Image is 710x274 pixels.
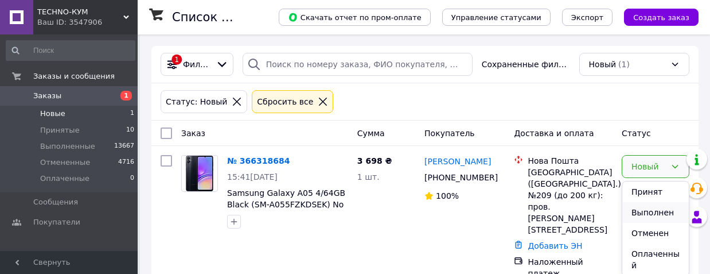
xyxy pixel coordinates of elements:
[528,167,613,236] div: [GEOGRAPHIC_DATA] ([GEOGRAPHIC_DATA].), №209 (до 200 кг): пров. [PERSON_NAME][STREET_ADDRESS]
[357,129,385,138] span: Сумма
[622,223,689,244] li: Отменен
[181,155,218,192] a: Фото товару
[40,109,65,119] span: Новые
[528,241,582,250] a: Добавить ЭН
[622,182,689,202] li: Принят
[186,156,214,191] img: Фото товару
[357,156,392,165] span: 3 698 ₴
[589,59,617,70] span: Новый
[482,59,570,70] span: Сохраненные фильтры:
[622,202,689,223] li: Выполнен
[40,125,80,136] span: Принятые
[571,13,603,22] span: Экспорт
[424,129,475,138] span: Покупатель
[40,157,90,168] span: Отмененные
[424,156,491,167] a: [PERSON_NAME]
[40,173,89,184] span: Оплаченные
[227,172,278,182] span: 15:41[DATE]
[163,95,229,108] div: Статус: Новый
[33,197,78,207] span: Сообщения
[618,60,630,69] span: (1)
[227,156,290,165] a: № 366318684
[279,9,431,26] button: Скачать отчет по пром-оплате
[40,141,95,152] span: Выполненные
[631,160,666,173] div: Новый
[451,13,541,22] span: Управление статусами
[613,12,699,21] a: Создать заказ
[114,141,134,152] span: 13667
[118,157,134,168] span: 4716
[562,9,613,26] button: Экспорт
[422,169,496,186] div: [PHONE_NUMBER]
[357,172,380,182] span: 1 шт.
[172,10,271,24] h1: Список заказов
[6,40,135,61] input: Поиск
[436,191,459,200] span: 100%
[37,17,138,28] div: Ваш ID: 3547906
[183,59,211,70] span: Фильтры
[243,53,473,76] input: Поиск по номеру заказа, ФИО покупателя, номеру телефона, Email, номеру накладной
[624,9,699,26] button: Создать заказ
[622,129,651,138] span: Статус
[120,91,132,101] span: 1
[633,13,689,22] span: Создать заказ
[181,129,205,138] span: Заказ
[126,125,134,136] span: 10
[528,155,613,167] div: Нова Пошта
[33,91,61,101] span: Заказы
[514,129,594,138] span: Доставка и оплата
[288,12,422,22] span: Скачать отчет по пром-оплате
[130,173,134,184] span: 0
[37,7,123,17] span: TECHNO-КУМ
[442,9,551,26] button: Управление статусами
[33,71,115,82] span: Заказы и сообщения
[255,95,315,108] div: Сбросить все
[33,217,80,227] span: Покупатели
[130,109,134,119] span: 1
[227,188,345,221] a: Samsung Galaxy A05 4/64GB Black (SM-A055FZKDSEK) No Adapter UA UCRF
